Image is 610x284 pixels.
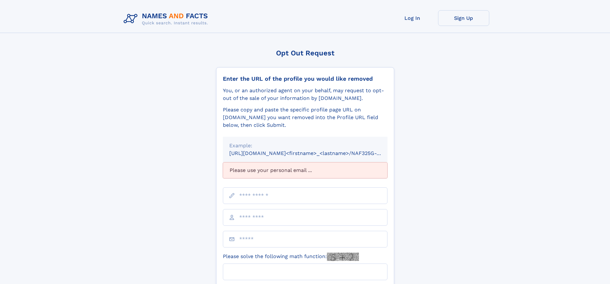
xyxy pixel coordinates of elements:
div: Please copy and paste the specific profile page URL on [DOMAIN_NAME] you want removed into the Pr... [223,106,387,129]
div: Example: [229,142,381,150]
div: Opt Out Request [216,49,394,57]
label: Please solve the following math function: [223,253,359,261]
div: You, or an authorized agent on your behalf, may request to opt-out of the sale of your informatio... [223,87,387,102]
img: Logo Names and Facts [121,10,213,28]
div: Enter the URL of the profile you would like removed [223,75,387,82]
a: Log In [387,10,438,26]
div: Please use your personal email ... [223,162,387,178]
a: Sign Up [438,10,489,26]
small: [URL][DOMAIN_NAME]<firstname>_<lastname>/NAF325G-xxxxxxxx [229,150,400,156]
